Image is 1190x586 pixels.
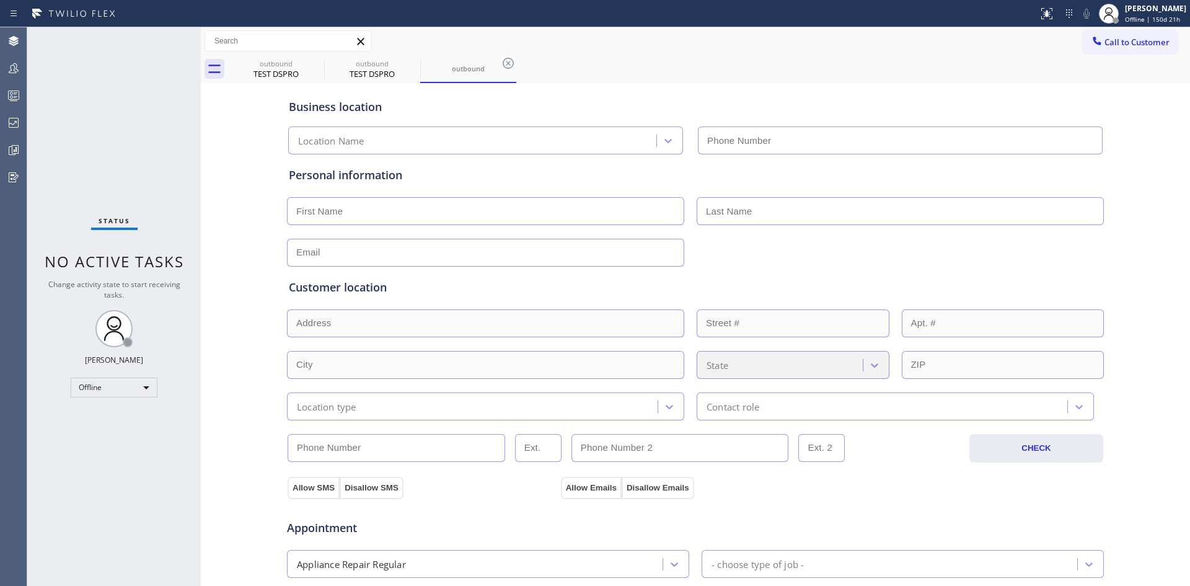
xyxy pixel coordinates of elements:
[288,434,505,462] input: Phone Number
[297,399,356,414] div: Location type
[297,557,406,571] div: Appliance Repair Regular
[287,197,684,225] input: First Name
[229,68,323,79] div: TEST DSPRO
[325,68,419,79] div: TEST DSPRO
[45,251,184,272] span: No active tasks
[99,216,130,225] span: Status
[325,59,419,68] div: outbound
[561,477,622,499] button: Allow Emails
[707,399,759,414] div: Contact role
[1083,30,1178,54] button: Call to Customer
[798,434,845,462] input: Ext. 2
[698,127,1103,154] input: Phone Number
[1125,3,1186,14] div: [PERSON_NAME]
[325,55,419,83] div: TEST DSPRO
[902,351,1104,379] input: ZIP
[48,279,180,300] span: Change activity state to start receiving tasks.
[969,434,1103,463] button: CHECK
[340,477,403,499] button: Disallow SMS
[229,59,323,68] div: outbound
[205,31,371,51] input: Search
[289,167,1102,184] div: Personal information
[287,351,684,379] input: City
[1078,5,1095,22] button: Mute
[229,55,323,83] div: TEST DSPRO
[902,309,1104,337] input: Apt. #
[1125,15,1180,24] span: Offline | 150d 21h
[515,434,562,462] input: Ext.
[287,239,684,267] input: Email
[288,477,340,499] button: Allow SMS
[421,64,515,73] div: outbound
[1104,37,1170,48] span: Call to Customer
[287,520,558,536] span: Appointment
[85,355,143,365] div: [PERSON_NAME]
[289,99,1102,115] div: Business location
[697,309,889,337] input: Street #
[287,309,684,337] input: Address
[697,197,1104,225] input: Last Name
[622,477,694,499] button: Disallow Emails
[712,557,804,571] div: - choose type of job -
[298,134,364,148] div: Location Name
[571,434,789,462] input: Phone Number 2
[289,279,1102,296] div: Customer location
[71,378,157,397] div: Offline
